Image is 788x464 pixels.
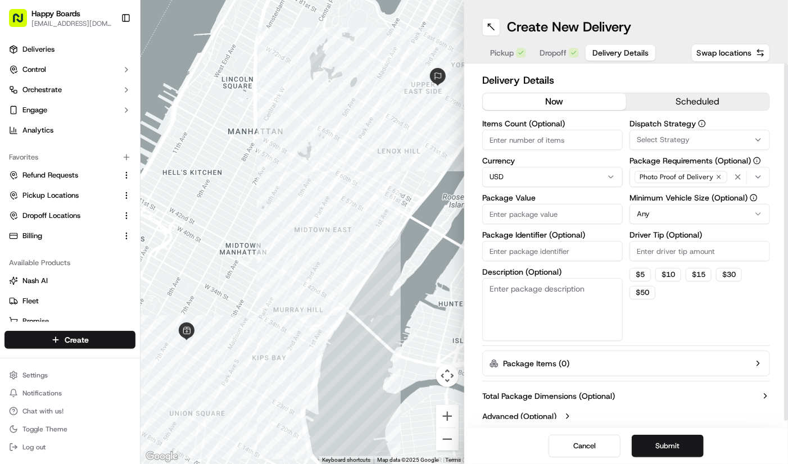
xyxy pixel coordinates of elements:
[31,8,80,19] button: Happy Boards
[482,194,623,202] label: Package Value
[482,120,623,128] label: Items Count (Optional)
[540,47,567,58] span: Dropoff
[65,334,89,345] span: Create
[22,85,62,95] span: Orchestrate
[22,211,80,221] span: Dropoff Locations
[482,390,615,402] label: Total Package Dimensions (Optional)
[630,130,770,150] button: Select Strategy
[22,251,86,262] span: Knowledge Base
[11,252,20,261] div: 📗
[4,254,135,272] div: Available Products
[35,204,149,213] span: [PERSON_NAME] [PERSON_NAME]
[4,61,135,79] button: Control
[4,439,135,455] button: Log out
[4,227,135,245] button: Billing
[4,331,135,349] button: Create
[11,44,205,62] p: Welcome 👋
[482,411,556,422] label: Advanced (Optional)
[4,312,135,330] button: Promise
[4,421,135,437] button: Toggle Theme
[11,107,31,127] img: 1736555255976-a54dd68f-1ca7-489b-9aae-adbdc363a1c4
[22,296,39,306] span: Fleet
[483,93,626,110] button: now
[90,246,185,266] a: 💻API Documentation
[630,286,655,299] button: $50
[630,268,651,281] button: $5
[11,193,29,211] img: Joana Marie Avellanoza
[436,405,459,427] button: Zoom in
[22,231,42,241] span: Billing
[22,389,62,398] span: Notifications
[630,241,770,261] input: Enter driver tip amount
[9,231,117,241] a: Billing
[482,231,623,239] label: Package Identifier (Optional)
[37,174,41,183] span: •
[79,278,136,286] a: Powered byPylon
[31,19,112,28] button: [EMAIL_ADDRESS][DOMAIN_NAME]
[95,252,104,261] div: 💻
[750,194,758,202] button: Minimum Vehicle Size (Optional)
[7,246,90,266] a: 📗Knowledge Base
[22,65,46,75] span: Control
[22,371,48,380] span: Settings
[637,135,690,145] span: Select Strategy
[753,157,761,165] button: Package Requirements (Optional)
[632,435,704,457] button: Submit
[445,457,461,463] a: Terms (opens in new tab)
[22,407,64,416] span: Chat with us!
[686,268,712,281] button: $15
[4,292,135,310] button: Fleet
[322,456,370,464] button: Keyboard shortcuts
[4,148,135,166] div: Favorites
[4,367,135,383] button: Settings
[9,170,117,180] a: Refund Requests
[436,365,459,387] button: Map camera controls
[482,390,770,402] button: Total Package Dimensions (Optional)
[691,44,770,62] button: Swap locations
[22,276,48,286] span: Nash AI
[22,105,47,115] span: Engage
[9,211,117,221] a: Dropoff Locations
[11,11,34,33] img: Nash
[22,443,46,452] span: Log out
[9,296,131,306] a: Fleet
[630,120,770,128] label: Dispatch Strategy
[43,174,66,183] span: [DATE]
[630,194,770,202] label: Minimum Vehicle Size (Optional)
[4,81,135,99] button: Orchestrate
[507,18,631,36] h1: Create New Delivery
[22,204,31,213] img: 1736555255976-a54dd68f-1ca7-489b-9aae-adbdc363a1c4
[436,428,459,451] button: Zoom out
[151,204,155,213] span: •
[482,241,623,261] input: Enter package identifier
[630,231,770,239] label: Driver Tip (Optional)
[24,107,44,127] img: 1732323095091-59ea418b-cfe3-43c8-9ae0-d0d06d6fd42c
[51,118,155,127] div: We're available if you need us!
[112,278,136,286] span: Pylon
[377,457,438,463] span: Map data ©2025 Google
[482,411,770,422] button: Advanced (Optional)
[626,93,769,110] button: scheduled
[51,107,184,118] div: Start new chat
[698,120,706,128] button: Dispatch Strategy
[482,204,623,224] input: Enter package value
[22,425,67,434] span: Toggle Theme
[716,268,742,281] button: $30
[482,130,623,150] input: Enter number of items
[592,47,649,58] span: Delivery Details
[490,47,514,58] span: Pickup
[4,186,135,204] button: Pickup Locations
[29,72,202,84] input: Got a question? Start typing here...
[630,157,770,165] label: Package Requirements (Optional)
[11,145,75,154] div: Past conversations
[157,204,180,213] span: [DATE]
[22,170,78,180] span: Refund Requests
[482,157,623,165] label: Currency
[4,403,135,419] button: Chat with us!
[655,268,681,281] button: $10
[4,272,135,290] button: Nash AI
[482,268,623,276] label: Description (Optional)
[9,316,131,326] a: Promise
